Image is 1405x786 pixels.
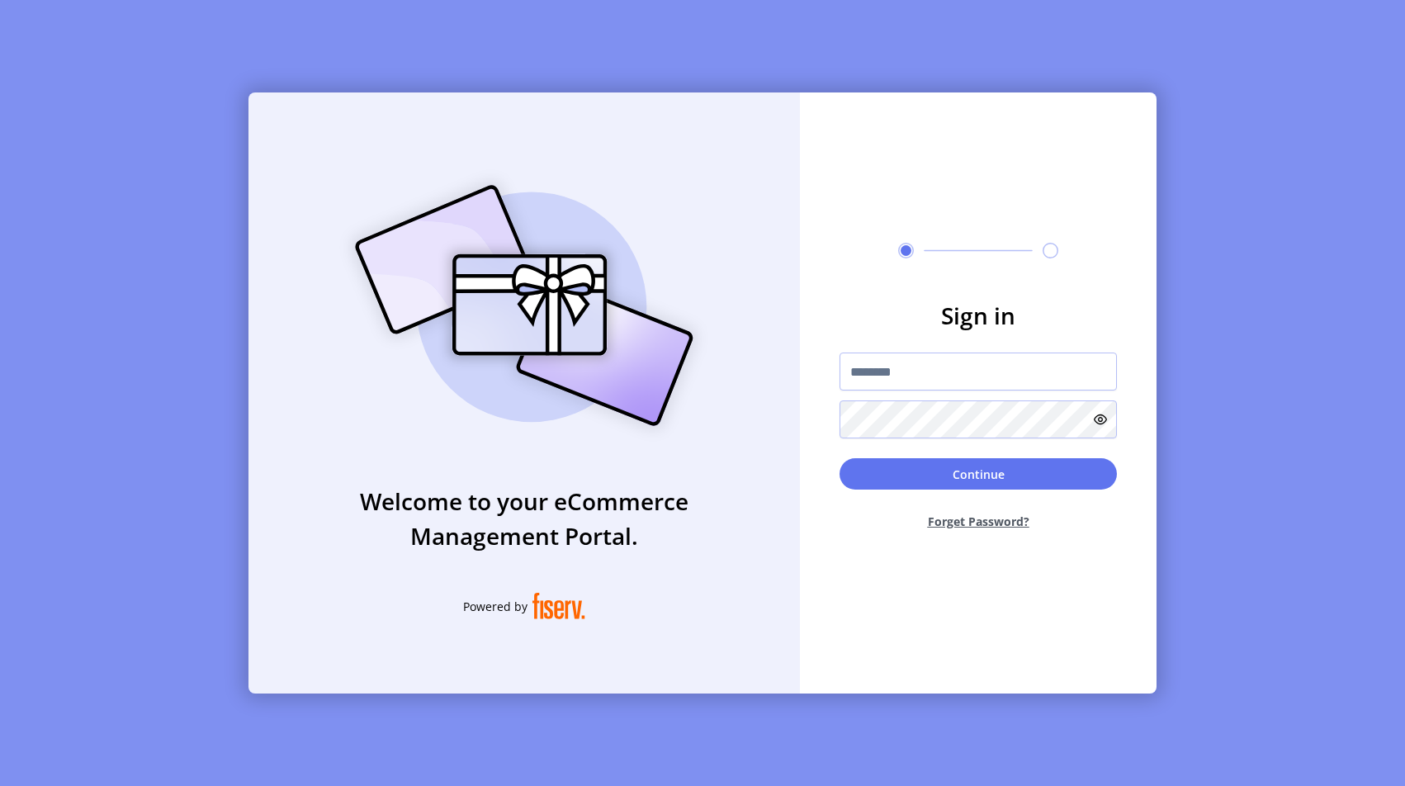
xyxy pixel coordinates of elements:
span: Powered by [463,598,527,615]
h3: Welcome to your eCommerce Management Portal. [248,484,800,553]
img: card_Illustration.svg [330,167,718,444]
button: Continue [840,458,1117,490]
h3: Sign in [840,298,1117,333]
button: Forget Password? [840,500,1117,543]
